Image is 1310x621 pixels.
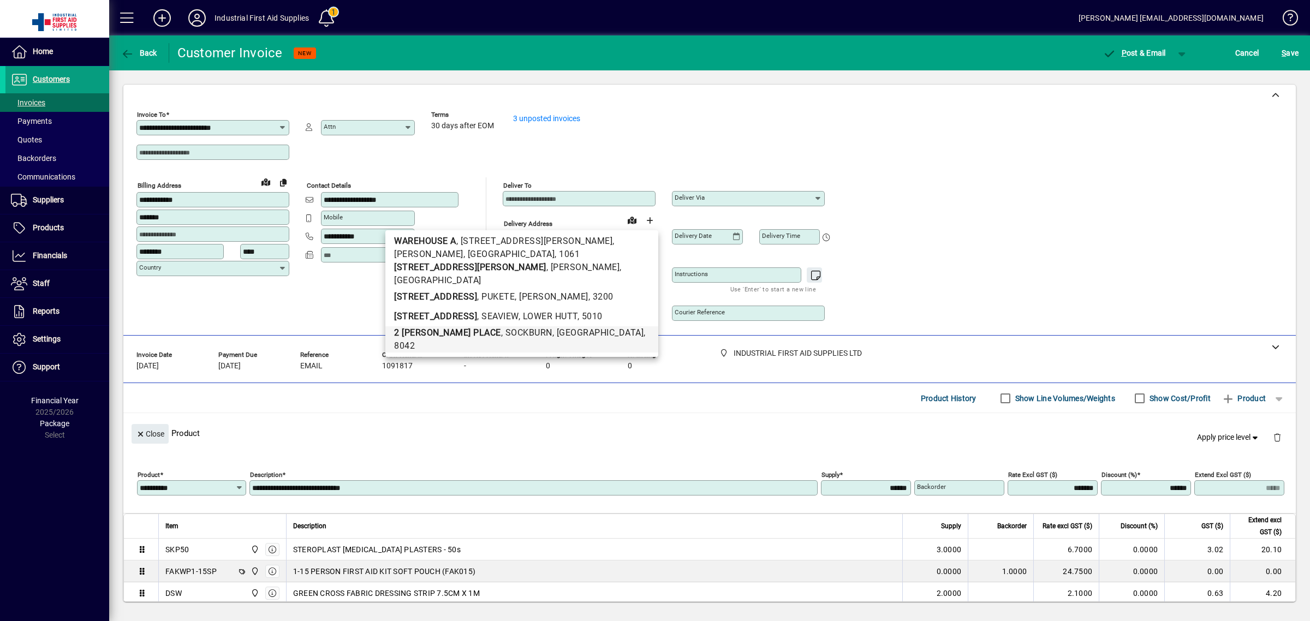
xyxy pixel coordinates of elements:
b: 2 [PERSON_NAME] PLACE [394,327,501,338]
span: , [PERSON_NAME] [515,291,588,302]
span: , [GEOGRAPHIC_DATA] [463,249,555,259]
span: , 5010 [577,311,603,321]
span: , SEAVIEW [477,311,519,321]
b: [STREET_ADDRESS] [394,311,477,321]
span: , [PERSON_NAME] [546,262,620,272]
span: , SOCKBURN [501,327,552,338]
span: , 3200 [588,291,614,302]
span: , [STREET_ADDRESS][PERSON_NAME] [456,236,613,246]
span: , PUKETE [477,291,515,302]
b: [STREET_ADDRESS] [394,291,477,302]
span: , [GEOGRAPHIC_DATA] [552,327,644,338]
span: , LOWER HUTT [519,311,577,321]
span: , 1061 [555,249,580,259]
b: [STREET_ADDRESS][PERSON_NAME] [394,262,546,272]
b: WAREHOUSE A [394,236,456,246]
